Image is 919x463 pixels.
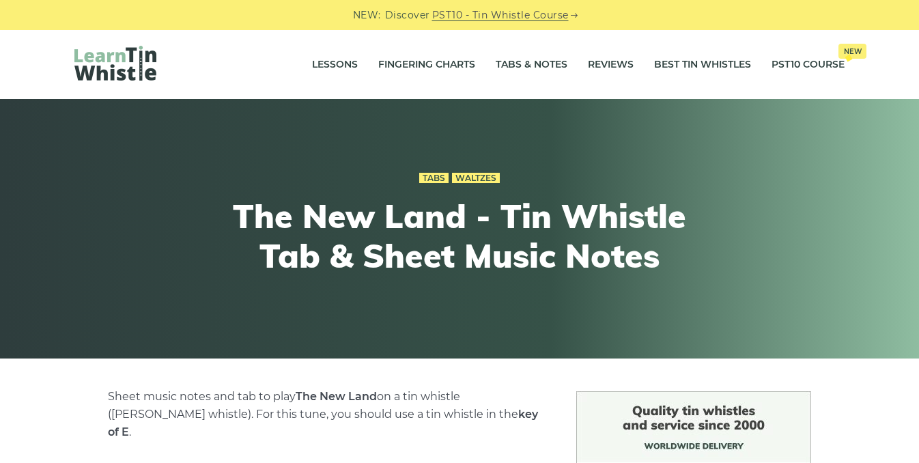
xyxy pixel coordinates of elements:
a: PST10 CourseNew [772,48,845,82]
a: Fingering Charts [378,48,475,82]
a: Tabs [419,173,449,184]
a: Tabs & Notes [496,48,567,82]
span: New [838,44,866,59]
a: Waltzes [452,173,500,184]
a: Lessons [312,48,358,82]
strong: The New Land [296,390,377,403]
h1: The New Land - Tin Whistle Tab & Sheet Music Notes [208,197,711,275]
a: Best Tin Whistles [654,48,751,82]
a: Reviews [588,48,634,82]
img: LearnTinWhistle.com [74,46,156,81]
p: Sheet music notes and tab to play on a tin whistle ([PERSON_NAME] whistle). For this tune, you sh... [108,388,543,441]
